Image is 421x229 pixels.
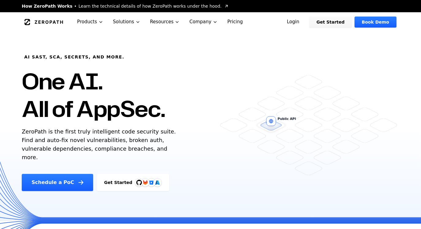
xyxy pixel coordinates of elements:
[148,179,155,186] svg: Bitbucket
[145,12,185,32] button: Resources
[78,3,222,9] span: Learn the technical details of how ZeroPath works under the hood.
[14,12,407,32] nav: Global
[309,17,352,28] a: Get Started
[72,12,108,32] button: Products
[22,3,229,9] a: How ZeroPath WorksLearn the technical details of how ZeroPath works under the hood.
[136,180,142,185] img: GitHub
[279,17,307,28] a: Login
[22,174,93,191] a: Schedule a PoC
[22,127,179,162] p: ZeroPath is the first truly intelligent code security suite. Find and auto-fix novel vulnerabilit...
[222,12,248,32] a: Pricing
[155,180,160,185] img: Azure
[22,67,165,122] h1: One AI. All of AppSec.
[355,17,396,28] a: Book Demo
[22,3,72,9] span: How ZeroPath Works
[24,54,124,60] h6: AI SAST, SCA, Secrets, and more.
[97,174,169,191] a: Get StartedGitHubGitLabAzure
[108,12,145,32] button: Solutions
[139,176,151,189] img: GitLab
[184,12,222,32] button: Company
